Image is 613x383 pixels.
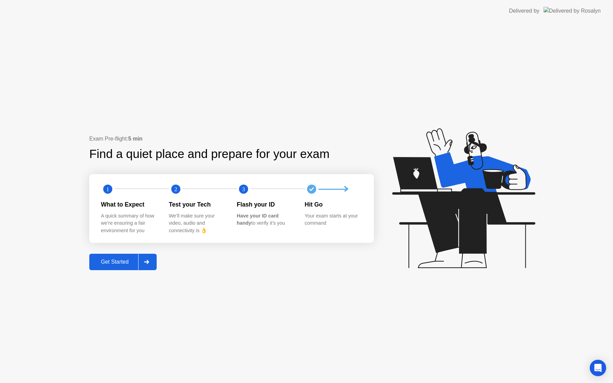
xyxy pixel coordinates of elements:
[128,136,143,142] b: 5 min
[91,259,138,265] div: Get Started
[305,200,362,209] div: Hit Go
[101,212,158,235] div: A quick summary of how we’re ensuring a fair environment for you
[89,145,330,163] div: Find a quiet place and prepare for your exam
[174,186,177,193] text: 2
[89,135,374,143] div: Exam Pre-flight:
[590,360,606,376] div: Open Intercom Messenger
[237,212,294,227] div: to verify it’s you
[544,7,601,15] img: Delivered by Rosalyn
[169,200,226,209] div: Test your Tech
[237,200,294,209] div: Flash your ID
[305,212,362,227] div: Your exam starts at your command
[106,186,109,193] text: 1
[101,200,158,209] div: What to Expect
[242,186,245,193] text: 3
[89,254,157,270] button: Get Started
[169,212,226,235] div: We’ll make sure your video, audio and connectivity is 👌
[237,213,278,226] b: Have your ID card handy
[509,7,539,15] div: Delivered by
